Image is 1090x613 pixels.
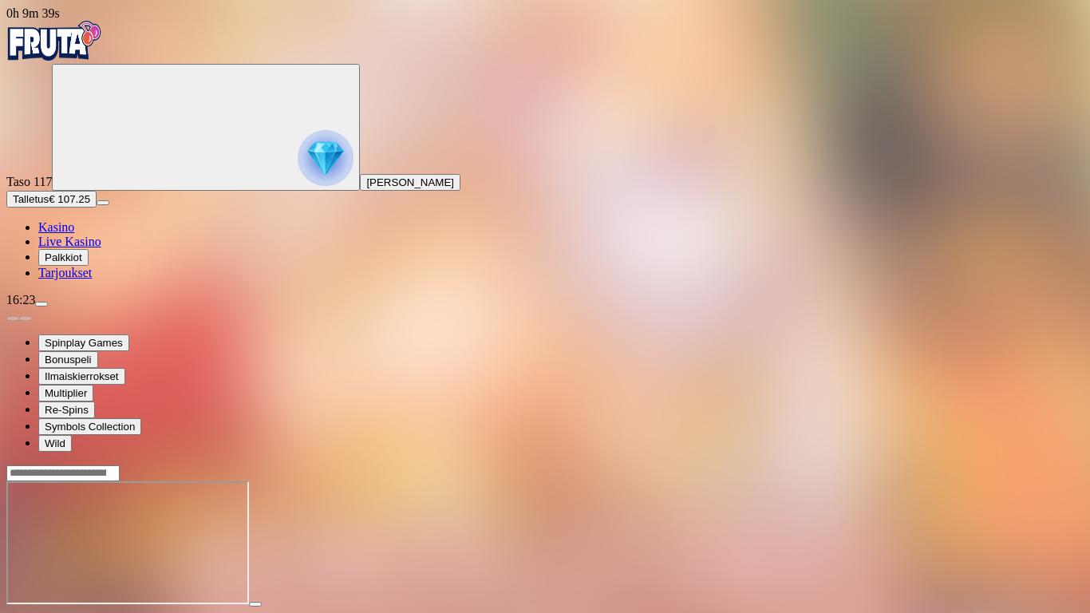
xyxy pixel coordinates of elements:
[38,334,129,351] button: Spinplay Games
[249,602,262,607] button: play icon
[38,368,125,385] button: Ilmaiskierrokset
[45,337,123,349] span: Spinplay Games
[6,21,1084,280] nav: Primary
[45,387,87,399] span: Multiplier
[360,174,460,191] button: [PERSON_NAME]
[52,64,360,191] button: reward progress
[366,176,454,188] span: [PERSON_NAME]
[6,220,1084,280] nav: Main menu
[38,435,72,452] button: Wild
[38,351,98,368] button: Bonuspeli
[45,370,119,382] span: Ilmaiskierrokset
[35,302,48,306] button: menu
[97,200,109,205] button: menu
[45,251,82,263] span: Palkkiot
[38,249,89,266] button: Palkkiot
[45,354,92,366] span: Bonuspeli
[38,418,141,435] button: Symbols Collection
[6,481,249,604] iframe: Amazing Legends Olympus
[45,437,65,449] span: Wild
[6,293,35,306] span: 16:23
[6,21,102,61] img: Fruta
[45,404,89,416] span: Re-Spins
[6,465,120,481] input: Search
[45,421,135,433] span: Symbols Collection
[6,191,97,208] button: Talletusplus icon€ 107.25
[6,316,19,321] button: prev slide
[38,385,93,401] button: Multiplier
[6,6,60,20] span: user session time
[38,220,74,234] a: Kasino
[6,175,52,188] span: Taso 117
[298,130,353,186] img: reward progress
[6,49,102,63] a: Fruta
[38,235,101,248] a: Live Kasino
[38,401,95,418] button: Re-Spins
[38,266,92,279] a: Tarjoukset
[19,316,32,321] button: next slide
[13,193,49,205] span: Talletus
[49,193,90,205] span: € 107.25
